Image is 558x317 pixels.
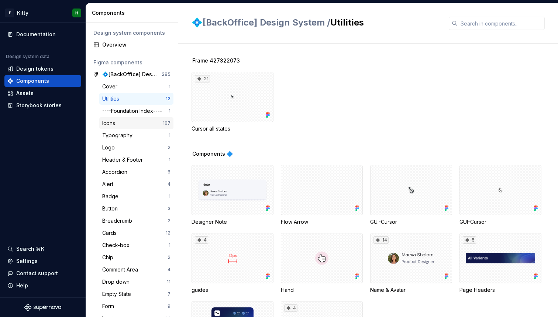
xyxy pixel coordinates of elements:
a: Logo2 [99,142,173,154]
div: 107 [163,120,170,126]
div: ----Foundation Index---- [102,107,165,115]
div: Check-box [102,242,132,249]
a: Cover1 [99,81,173,92]
a: Documentation [4,28,81,40]
button: EKittyH [1,5,84,21]
div: 12 [166,96,170,102]
div: Design tokens [16,65,54,72]
div: 1 [169,157,170,163]
button: Contact support [4,267,81,279]
div: GUI-Cursor [370,218,452,226]
div: 1 [169,193,170,199]
div: 21Cursor all states [192,72,273,132]
div: Comment Area [102,266,141,273]
a: Assets [4,87,81,99]
div: Form [102,303,117,310]
a: Chip2 [99,252,173,263]
div: 5 [463,236,476,244]
div: 1 [169,84,170,90]
div: guides [192,286,273,294]
a: Drop down11 [99,276,173,288]
a: Header & Footer1 [99,154,173,166]
button: Help [4,280,81,291]
div: GUI-Cursor [459,218,541,226]
div: 6 [168,169,170,175]
input: Search in components... [458,17,545,30]
a: ----Foundation Index----1 [99,105,173,117]
div: 2 [168,218,170,224]
div: Cards [102,229,120,237]
a: Badge1 [99,190,173,202]
div: Designer Note [192,218,273,226]
div: 4guides [192,233,273,294]
a: Design tokens [4,63,81,75]
div: Storybook stories [16,102,62,109]
div: Cover [102,83,120,90]
div: Page Headers [459,286,541,294]
div: Design system components [93,29,170,37]
a: Icons107 [99,117,173,129]
div: Components [16,77,49,85]
div: 1 [169,242,170,248]
div: Figma components [93,59,170,66]
span: Components 🔷 [192,150,233,158]
div: 5Page Headers [459,233,541,294]
div: Documentation [16,31,56,38]
a: Accordion6 [99,166,173,178]
div: 14Name & Avatar [370,233,452,294]
button: Search ⌘K [4,243,81,255]
div: Chip [102,254,116,261]
div: Drop down [102,278,132,286]
div: Icons [102,119,118,127]
div: 7 [168,291,170,297]
div: 3 [168,206,170,212]
div: Design system data [6,54,49,60]
div: Cursor all states [192,125,273,132]
span: Frame 427322073 [192,57,240,64]
svg: Supernova Logo [24,304,61,311]
div: 2 [168,145,170,151]
a: Components [4,75,81,87]
div: Help [16,282,28,289]
a: Overview [90,39,173,51]
div: Hand [281,233,363,294]
div: 12 [166,230,170,236]
span: 💠[BackOffice] Design System / [192,17,330,28]
a: Empty State7 [99,288,173,300]
a: Cards12 [99,227,173,239]
div: Accordion [102,168,130,176]
div: Contact support [16,270,58,277]
div: Hand [281,286,363,294]
div: 2 [168,254,170,260]
div: 1 [169,132,170,138]
a: Button3 [99,203,173,215]
div: Typography [102,132,135,139]
a: Storybook stories [4,100,81,111]
div: Button [102,205,121,212]
div: GUI-Cursor [370,165,452,226]
div: 11 [167,279,170,285]
div: Flow Arrow [281,218,363,226]
div: 21 [195,75,210,82]
a: Comment Area4 [99,264,173,276]
div: Designer Note [192,165,273,226]
div: 1 [169,108,170,114]
a: Typography1 [99,129,173,141]
div: Settings [16,257,38,265]
div: Badge [102,193,121,200]
div: Assets [16,90,34,97]
h2: Utilities [192,17,440,28]
a: 💠[BackOffice] Design System285 [90,68,173,80]
div: E [5,9,14,17]
div: Name & Avatar [370,286,452,294]
a: Settings [4,255,81,267]
a: Alert4 [99,178,173,190]
div: GUI-Cursor [459,165,541,226]
div: Utilities [102,95,122,102]
div: H [75,10,78,16]
div: Breadcrumb [102,217,135,225]
div: Empty State [102,290,134,298]
div: 4 [284,304,297,312]
a: Form9 [99,300,173,312]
